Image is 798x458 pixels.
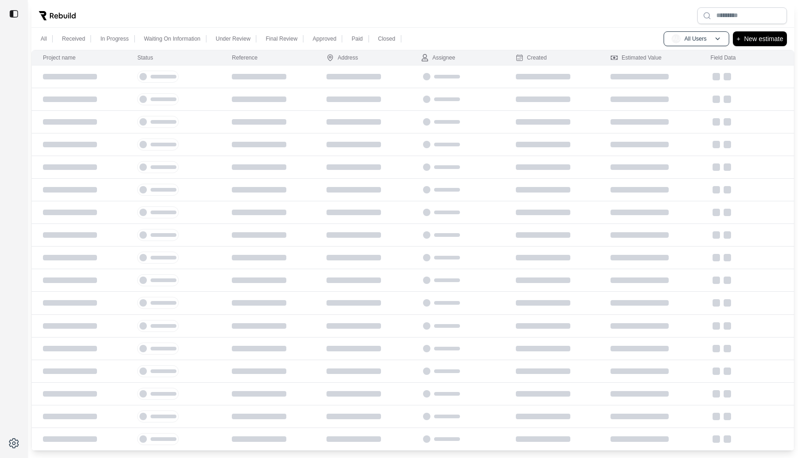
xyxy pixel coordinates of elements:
p: Final Review [266,35,297,42]
div: Project name [43,54,76,61]
p: All [41,35,47,42]
span: AU [671,34,681,43]
div: Estimated Value [611,54,662,61]
div: Assignee [421,54,455,61]
p: Closed [378,35,395,42]
p: Approved [313,35,336,42]
div: Reference [232,54,257,61]
img: Rebuild [39,11,76,20]
p: + [737,33,740,44]
p: New estimate [744,33,783,44]
div: Address [326,54,358,61]
p: Received [62,35,85,42]
button: +New estimate [733,31,787,46]
p: All Users [684,35,707,42]
img: toggle sidebar [9,9,18,18]
p: Waiting On Information [144,35,200,42]
p: Paid [351,35,363,42]
div: Field Data [711,54,736,61]
div: Created [516,54,547,61]
p: In Progress [100,35,128,42]
button: AUAll Users [664,31,729,46]
div: Status [137,54,153,61]
p: Under Review [216,35,250,42]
